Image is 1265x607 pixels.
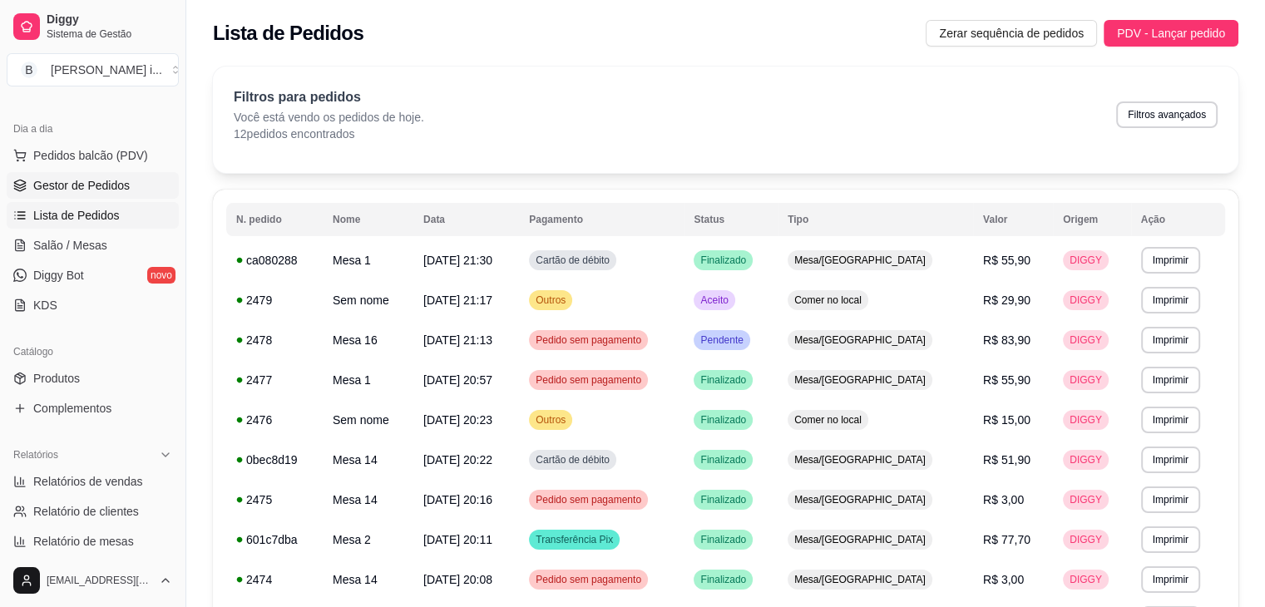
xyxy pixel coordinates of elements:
span: DIGGY [1066,254,1105,267]
button: Zerar sequência de pedidos [926,20,1097,47]
span: R$ 3,00 [983,493,1024,506]
span: Pedido sem pagamento [532,573,645,586]
span: Pedido sem pagamento [532,373,645,387]
span: Gestor de Pedidos [33,177,130,194]
td: Mesa 2 [323,520,413,560]
th: Ação [1131,203,1225,236]
div: 2475 [236,491,313,508]
span: Outros [532,413,569,427]
span: Relatório de clientes [33,503,139,520]
span: PDV - Lançar pedido [1117,24,1225,42]
button: Select a team [7,53,179,86]
a: Relatórios de vendas [7,468,179,495]
button: Imprimir [1141,526,1200,553]
span: Cartão de débito [532,254,613,267]
div: 2477 [236,372,313,388]
span: R$ 83,90 [983,333,1030,347]
a: DiggySistema de Gestão [7,7,179,47]
div: Catálogo [7,338,179,365]
span: KDS [33,297,57,313]
span: [DATE] 21:17 [423,294,492,307]
a: Produtos [7,365,179,392]
span: B [21,62,37,78]
div: 2474 [236,571,313,588]
td: Mesa 14 [323,480,413,520]
span: Diggy Bot [33,267,84,284]
span: R$ 15,00 [983,413,1030,427]
span: Finalizado [697,373,749,387]
span: Aceito [697,294,731,307]
span: Finalizado [697,413,749,427]
td: Mesa 16 [323,320,413,360]
span: Complementos [33,400,111,417]
span: Relatórios [13,448,58,461]
span: Zerar sequência de pedidos [939,24,1084,42]
th: Status [684,203,778,236]
p: 12 pedidos encontrados [234,126,424,142]
span: [EMAIL_ADDRESS][DOMAIN_NAME] [47,574,152,587]
a: Lista de Pedidos [7,202,179,229]
button: Imprimir [1141,566,1200,593]
span: Comer no local [791,294,865,307]
span: [DATE] 20:23 [423,413,492,427]
button: Imprimir [1141,247,1200,274]
span: DIGGY [1066,573,1105,586]
span: Finalizado [697,533,749,546]
span: R$ 77,70 [983,533,1030,546]
button: Pedidos balcão (PDV) [7,142,179,169]
div: 2478 [236,332,313,348]
button: [EMAIL_ADDRESS][DOMAIN_NAME] [7,560,179,600]
span: Pedidos balcão (PDV) [33,147,148,164]
span: Mesa/[GEOGRAPHIC_DATA] [791,533,929,546]
span: DIGGY [1066,453,1105,466]
button: PDV - Lançar pedido [1104,20,1238,47]
td: Mesa 14 [323,560,413,600]
span: DIGGY [1066,294,1105,307]
a: KDS [7,292,179,318]
span: DIGGY [1066,493,1105,506]
span: [DATE] 20:57 [423,373,492,387]
td: Sem nome [323,280,413,320]
span: DIGGY [1066,413,1105,427]
span: [DATE] 20:22 [423,453,492,466]
span: Pedido sem pagamento [532,493,645,506]
a: Gestor de Pedidos [7,172,179,199]
a: Salão / Mesas [7,232,179,259]
th: Nome [323,203,413,236]
span: Mesa/[GEOGRAPHIC_DATA] [791,333,929,347]
span: Mesa/[GEOGRAPHIC_DATA] [791,373,929,387]
span: Finalizado [697,254,749,267]
span: [DATE] 20:08 [423,573,492,586]
span: [DATE] 21:30 [423,254,492,267]
span: Produtos [33,370,80,387]
span: R$ 51,90 [983,453,1030,466]
p: Filtros para pedidos [234,87,424,107]
span: Mesa/[GEOGRAPHIC_DATA] [791,573,929,586]
a: Relatório de clientes [7,498,179,525]
button: Imprimir [1141,287,1200,313]
th: Pagamento [519,203,684,236]
a: Complementos [7,395,179,422]
a: Diggy Botnovo [7,262,179,289]
span: [DATE] 21:13 [423,333,492,347]
div: ca080288 [236,252,313,269]
span: Lista de Pedidos [33,207,120,224]
button: Imprimir [1141,327,1200,353]
span: Diggy [47,12,172,27]
span: Comer no local [791,413,865,427]
span: [DATE] 20:16 [423,493,492,506]
span: Mesa/[GEOGRAPHIC_DATA] [791,493,929,506]
span: R$ 3,00 [983,573,1024,586]
span: Cartão de débito [532,453,613,466]
td: Sem nome [323,400,413,440]
p: Você está vendo os pedidos de hoje. [234,109,424,126]
span: Mesa/[GEOGRAPHIC_DATA] [791,453,929,466]
div: 601c7dba [236,531,313,548]
span: DIGGY [1066,533,1105,546]
th: Data [413,203,519,236]
th: Valor [973,203,1053,236]
span: Relatórios de vendas [33,473,143,490]
button: Filtros avançados [1116,101,1218,128]
div: Dia a dia [7,116,179,142]
th: N. pedido [226,203,323,236]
